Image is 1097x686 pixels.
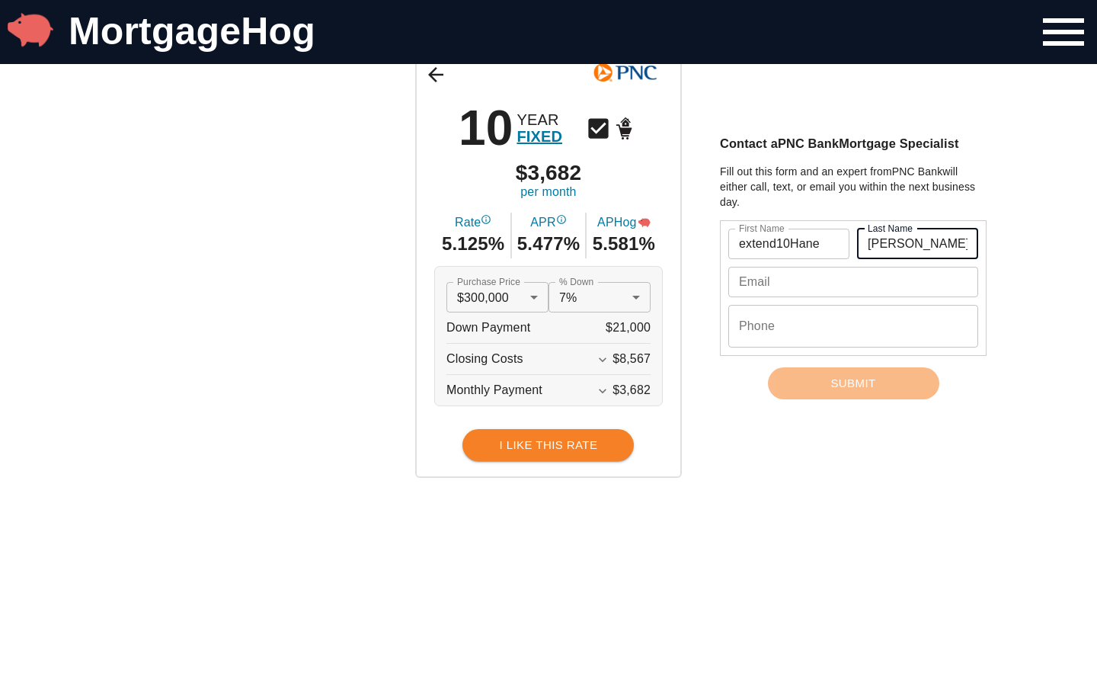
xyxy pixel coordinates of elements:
[446,344,523,374] span: Closing Costs
[517,231,580,257] span: 5.477%
[728,305,978,348] input: (555) 867-5309
[446,375,542,406] span: Monthly Payment
[481,214,491,225] svg: Interest Rate "rate", reflects the cost of borrowing. If the interest rate is 3% and your loan is...
[597,214,650,232] span: APHog
[728,267,978,297] input: jenny.tutone@email.com
[548,282,651,313] div: 7%
[638,214,651,232] div: Annual Percentage HOG Rate - The interest rate on the loan if lender fees were averaged into each...
[462,429,634,461] button: I Like This Rate
[442,231,504,257] span: 5.125%
[8,7,53,53] img: MortgageHog Logo
[638,216,651,229] img: APHog Icon
[585,115,612,142] svg: Conventional Mortgage
[720,164,987,210] p: Fill out this form and an expert from PNC Bank will either call, text, or email you within the ne...
[606,313,651,343] span: $21,000
[517,111,562,128] span: YEAR
[857,229,978,259] input: Tutone
[459,104,513,152] span: 10
[612,383,651,396] span: $3,682
[577,57,673,89] img: Click Logo for more rates from this lender!
[728,229,849,259] input: Jenny
[720,135,987,152] h3: Contact a PNC Bank Mortgage Specialist
[520,184,576,201] span: per month
[455,214,491,232] span: Rate
[517,128,562,145] span: FIXED
[446,282,548,313] div: $300,000
[593,231,655,257] span: 5.581%
[612,115,638,142] svg: Home Purchase
[446,313,530,343] span: Down Payment
[462,418,634,465] a: I Like This Rate
[479,435,617,455] span: I Like This Rate
[612,352,651,365] span: $8,567
[593,350,612,370] button: Expand More
[516,162,582,184] span: $3,682
[530,214,566,232] span: APR
[593,381,612,401] button: Expand More
[556,214,567,225] svg: Annual Percentage Rate - The interest rate on the loan if lender fees were averaged into each mon...
[69,10,315,53] a: MortgageHog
